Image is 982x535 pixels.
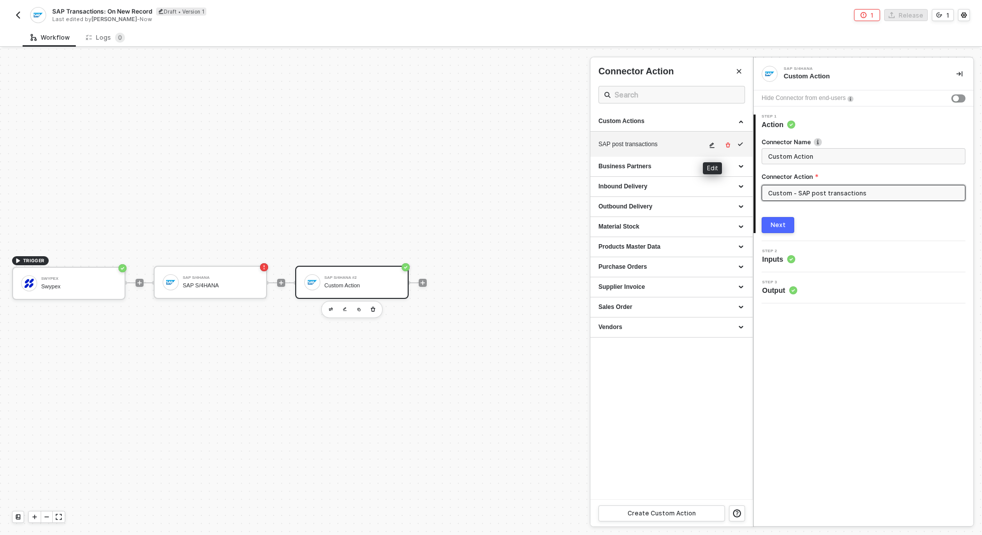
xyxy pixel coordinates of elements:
[932,9,954,21] button: 1
[847,96,853,102] img: icon-info
[91,16,137,23] span: [PERSON_NAME]
[598,323,745,332] div: Vendors
[956,71,962,77] span: icon-collapse-right
[784,67,934,71] div: SAP S/4HANA
[598,182,745,191] div: Inbound Delivery
[961,12,967,18] span: icon-settings
[762,185,965,201] input: Connector Action
[14,11,22,19] img: back
[765,69,774,78] img: integration-icon
[598,263,745,271] div: Purchase Orders
[156,8,206,16] div: Draft • Version 1
[762,280,797,284] span: Step 3
[598,283,745,291] div: Supplier Invoice
[52,16,490,23] div: Last edited by - Now
[86,33,125,43] div: Logs
[703,162,722,174] div: Edit
[762,172,965,181] label: Connector Action
[771,221,786,229] div: Next
[754,115,973,233] div: Step 1Action Connector Nameicon-infoConnector ActionNext
[768,151,957,162] input: Enter description
[604,91,610,99] span: icon-search
[814,138,822,146] img: icon-info
[709,142,716,148] span: icon-edit
[598,303,745,311] div: Sales Order
[762,138,965,146] label: Connector Name
[754,249,973,264] div: Step 2Inputs
[598,117,745,126] div: Custom Actions
[615,88,729,101] input: Search
[598,505,725,521] button: Create Custom Action
[628,509,696,517] div: Create Custom Action
[946,11,949,20] div: 1
[784,72,940,81] div: Custom Action
[884,9,928,21] button: Release
[32,514,38,520] span: icon-play
[115,33,125,43] sup: 0
[44,514,50,520] span: icon-minus
[56,514,62,520] span: icon-expand
[854,9,880,21] button: 1
[762,285,797,295] span: Output
[861,12,867,18] span: icon-error-page
[733,65,745,77] button: Close
[936,12,942,18] span: icon-versioning
[754,280,973,295] div: Step 3Output
[762,254,795,264] span: Inputs
[598,140,706,149] div: SAP post transactions
[871,11,874,20] div: 1
[158,9,164,14] span: icon-edit
[598,223,745,231] div: Material Stock
[52,7,152,16] span: SAP Transactions: On New Record
[598,243,745,251] div: Products Master Data
[762,120,795,130] span: Action
[31,34,70,42] div: Workflow
[762,115,795,119] span: Step 1
[12,9,24,21] button: back
[598,162,745,171] div: Business Partners
[598,202,745,211] div: Outbound Delivery
[34,11,42,20] img: integration-icon
[762,217,794,233] button: Next
[762,249,795,253] span: Step 2
[598,65,745,78] div: Connector Action
[762,93,845,103] div: Hide Connector from end-users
